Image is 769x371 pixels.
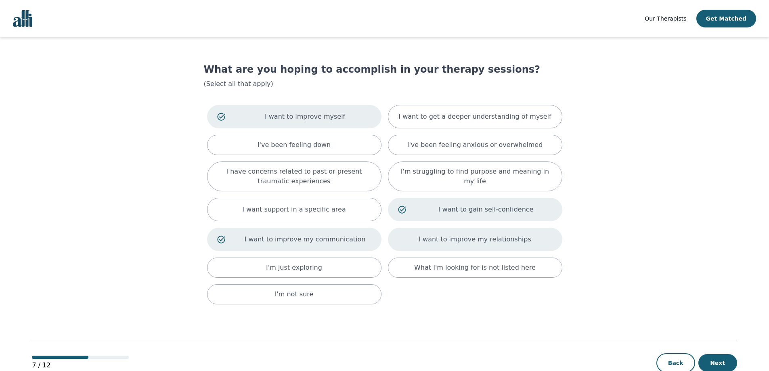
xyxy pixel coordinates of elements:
p: I want support in a specific area [242,205,346,214]
p: I'm just exploring [266,263,322,272]
span: Our Therapists [645,15,686,22]
p: I've been feeling down [258,140,331,150]
p: I have concerns related to past or present traumatic experiences [217,167,371,186]
h1: What are you hoping to accomplish in your therapy sessions? [204,63,566,76]
p: I want to improve my communication [239,235,371,244]
p: I'm struggling to find purpose and meaning in my life [398,167,552,186]
p: I want to improve my relationships [419,235,531,244]
a: Our Therapists [645,14,686,23]
p: (Select all that apply) [204,79,566,89]
p: I've been feeling anxious or overwhelmed [407,140,543,150]
p: 7 / 12 [32,361,129,370]
p: I want to improve myself [239,112,371,122]
p: I want to get a deeper understanding of myself [398,112,551,122]
button: Get Matched [696,10,756,27]
p: I'm not sure [275,289,314,299]
p: I want to gain self-confidence [420,205,552,214]
p: What I'm looking for is not listed here [414,263,536,272]
img: alli logo [13,10,32,27]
